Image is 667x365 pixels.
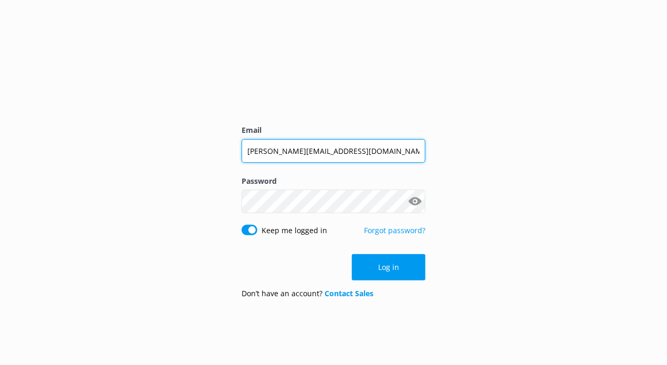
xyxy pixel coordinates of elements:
label: Password [242,175,425,187]
button: Log in [352,254,425,280]
input: user@emailaddress.com [242,139,425,163]
a: Contact Sales [325,288,373,298]
a: Forgot password? [364,225,425,235]
p: Don’t have an account? [242,288,373,299]
label: Email [242,124,425,136]
label: Keep me logged in [262,225,327,236]
button: Show password [404,191,425,212]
